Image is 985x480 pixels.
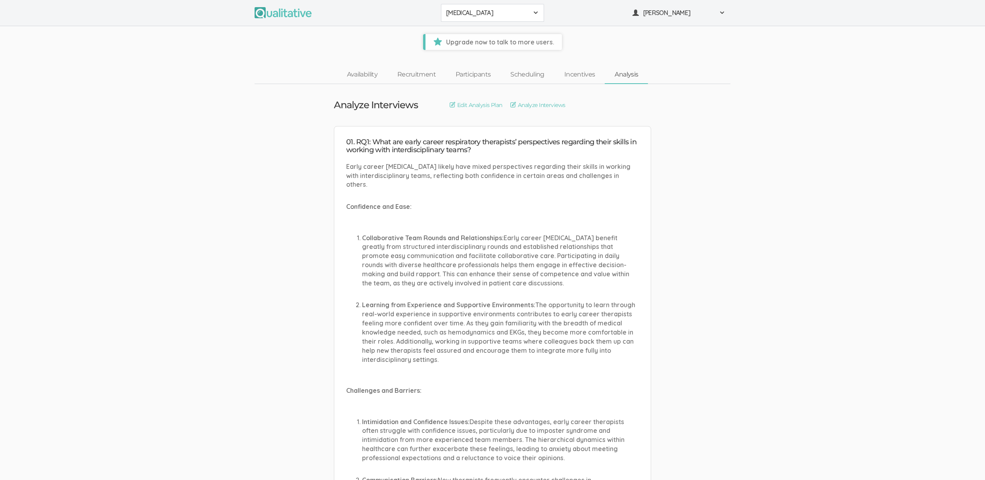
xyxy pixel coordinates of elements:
a: Scheduling [500,66,554,83]
span: [PERSON_NAME] [643,8,715,17]
h4: 01. RQ1: What are early career respiratory therapists’ perspectives regarding their skills in wor... [346,138,639,154]
a: Analyze Interviews [510,101,565,109]
h3: Analyze Interviews [334,100,418,110]
img: Qualitative [255,7,312,18]
strong: Confidence and Ease: [346,203,412,210]
span: Upgrade now to talk to more users. [425,34,562,50]
a: Upgrade now to talk to more users. [423,34,562,50]
button: [PERSON_NAME] [627,4,730,22]
button: [MEDICAL_DATA] [441,4,544,22]
iframe: Chat Widget [945,442,985,480]
span: [MEDICAL_DATA] [446,8,529,17]
p: Despite these advantages, early career therapists often struggle with confidence issues, particul... [362,417,639,463]
strong: Learning from Experience and Supportive Environments: [362,301,535,309]
span: Edit Analysis Plan [457,101,502,109]
strong: Challenges and Barriers: [346,386,422,394]
a: Participants [446,66,500,83]
p: The opportunity to learn through real-world experience in supportive environments contributes to ... [362,300,639,364]
p: Early career [MEDICAL_DATA] likely have mixed perspectives regarding their skills in working with... [346,162,639,189]
a: Availability [337,66,387,83]
strong: Collaborative Team Rounds and Relationships: [362,234,504,242]
strong: Intimidation and Confidence Issues: [362,418,470,426]
a: Incentives [554,66,605,83]
a: Recruitment [387,66,446,83]
a: Analysis [605,66,648,83]
p: Early career [MEDICAL_DATA] benefit greatly from structured interdisciplinary rounds and establis... [362,233,639,288]
a: Edit Analysis Plan [450,101,502,109]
